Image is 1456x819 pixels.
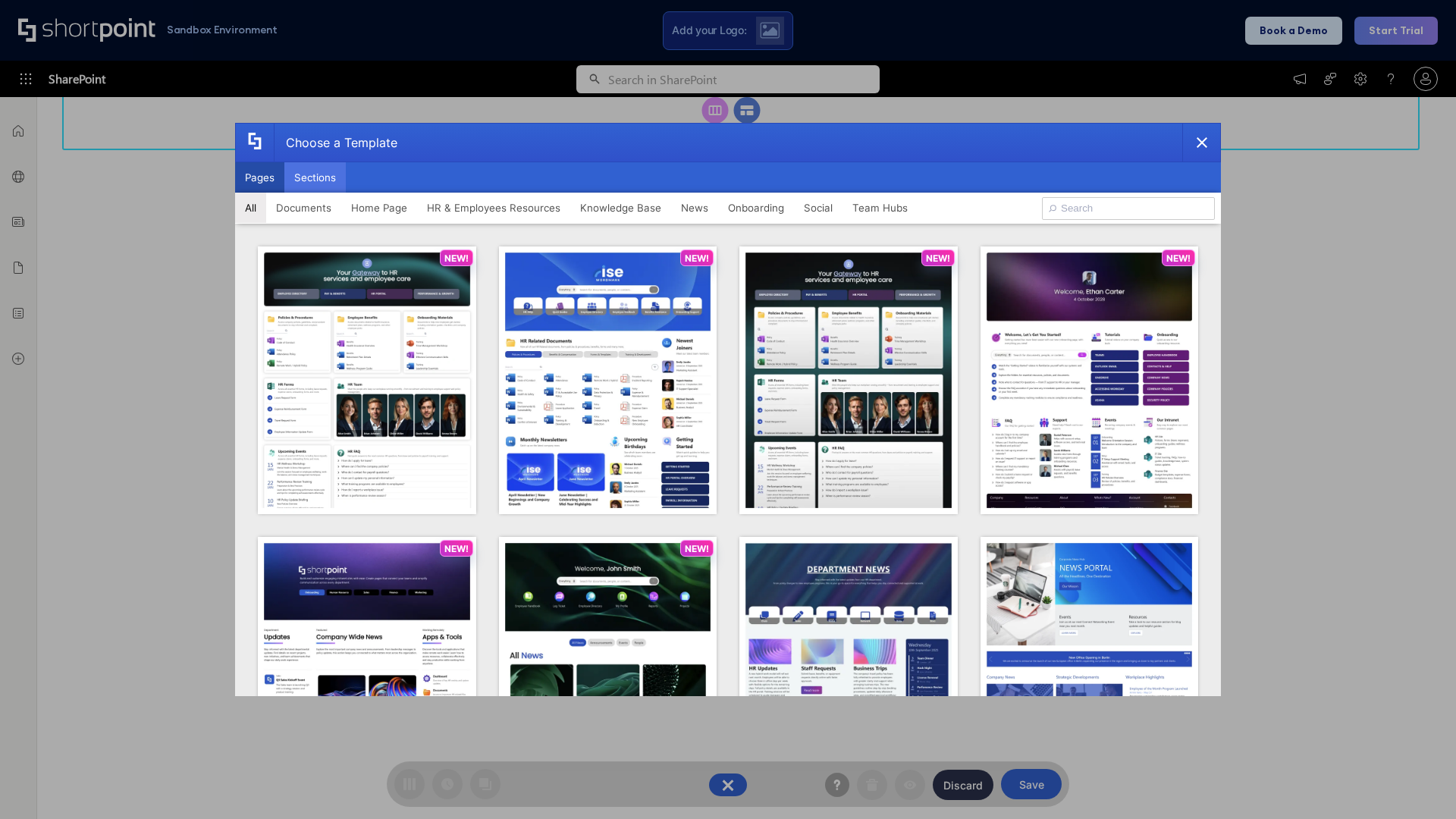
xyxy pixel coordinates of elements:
button: Knowledge Base [570,193,671,223]
p: NEW! [685,543,709,554]
div: template selector [235,123,1221,696]
p: NEW! [444,543,469,554]
button: Team Hubs [843,193,918,223]
button: News [671,193,718,223]
input: Search [1042,197,1215,220]
p: NEW! [444,253,469,264]
button: Pages [235,162,284,193]
button: Onboarding [718,193,794,223]
button: HR & Employees Resources [417,193,570,223]
button: Sections [284,162,346,193]
button: All [235,193,266,223]
button: Documents [266,193,341,223]
iframe: Chat Widget [1380,746,1456,819]
p: NEW! [926,253,950,264]
div: Choose a Template [274,124,397,162]
button: Social [794,193,843,223]
button: Home Page [341,193,417,223]
p: NEW! [1166,253,1191,264]
p: NEW! [685,253,709,264]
